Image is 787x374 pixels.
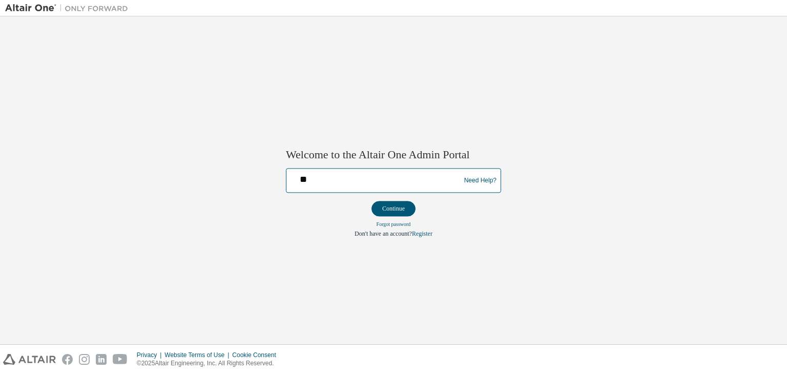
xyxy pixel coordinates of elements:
a: Forgot password [377,222,411,227]
img: linkedin.svg [96,354,107,365]
button: Continue [371,201,416,217]
div: Cookie Consent [232,351,282,359]
img: facebook.svg [62,354,73,365]
img: Altair One [5,3,133,13]
a: Register [412,231,432,238]
span: Don't have an account? [355,231,412,238]
img: youtube.svg [113,354,128,365]
img: instagram.svg [79,354,90,365]
img: altair_logo.svg [3,354,56,365]
a: Need Help? [464,180,496,181]
p: © 2025 Altair Engineering, Inc. All Rights Reserved. [137,359,282,368]
div: Website Terms of Use [164,351,232,359]
h2: Welcome to the Altair One Admin Portal [286,148,501,162]
div: Privacy [137,351,164,359]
